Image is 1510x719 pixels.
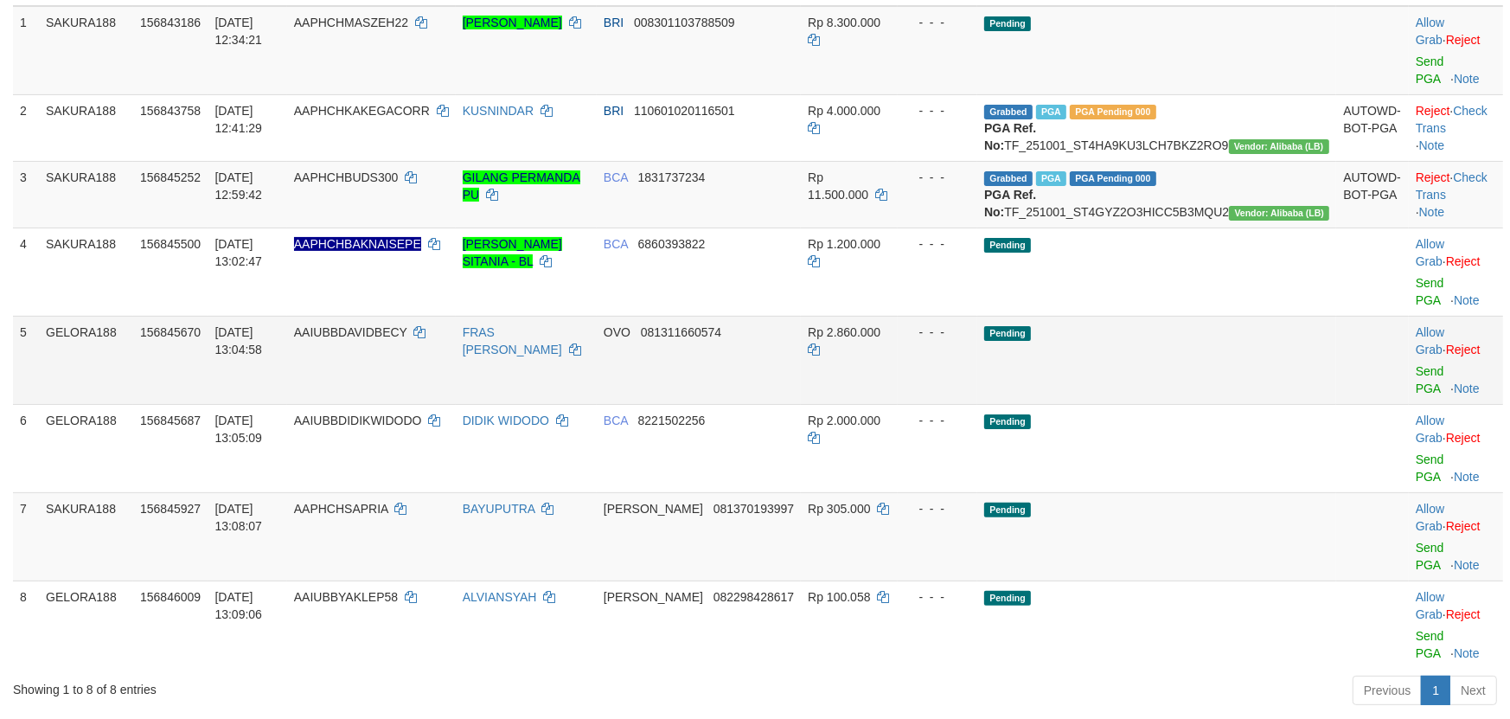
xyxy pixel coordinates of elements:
[294,237,421,251] span: Nama rekening ada tanda titik/strip, harap diedit
[1409,581,1503,669] td: ·
[1409,316,1503,404] td: ·
[140,414,201,427] span: 156845687
[1416,541,1444,572] a: Send PGA
[294,325,407,339] span: AAIUBBDAVIDBECY
[638,414,706,427] span: Copy 8221502256 to clipboard
[140,502,201,516] span: 156845927
[808,325,880,339] span: Rp 2.860.000
[1416,502,1444,533] a: Allow Grab
[1421,676,1450,705] a: 1
[13,492,39,581] td: 7
[294,414,422,427] span: AAIUBBDIDIKWIDODO
[39,404,133,492] td: GELORA188
[1409,228,1503,316] td: ·
[1416,590,1444,621] a: Allow Grab
[13,316,39,404] td: 5
[13,6,39,95] td: 1
[905,500,970,517] div: - - -
[1070,105,1156,119] span: PGA Pending
[984,326,1031,341] span: Pending
[1416,104,1488,135] a: Check Trans
[463,237,562,268] a: [PERSON_NAME] SITANIA - BL
[905,14,970,31] div: - - -
[1416,325,1446,356] span: ·
[905,235,970,253] div: - - -
[641,325,721,339] span: Copy 081311660574 to clipboard
[463,414,549,427] a: DIDIK WIDODO
[1454,382,1480,395] a: Note
[713,502,794,516] span: Copy 081370193997 to clipboard
[977,161,1336,228] td: TF_251001_ST4GYZ2O3HICC5B3MQU2
[214,237,262,268] span: [DATE] 13:02:47
[463,16,562,29] a: [PERSON_NAME]
[1229,139,1329,154] span: Vendor URL: https://dashboard.q2checkout.com/secure
[604,104,624,118] span: BRI
[1336,94,1409,161] td: AUTOWD-BOT-PGA
[984,503,1031,517] span: Pending
[984,105,1033,119] span: Grabbed
[294,104,430,118] span: AAPHCHKAKEGACORR
[1416,414,1446,445] span: ·
[634,104,735,118] span: Copy 110601020116501 to clipboard
[463,590,537,604] a: ALVIANSYAH
[1446,33,1481,47] a: Reject
[294,16,408,29] span: AAPHCHMASZEH22
[634,16,735,29] span: Copy 008301103788509 to clipboard
[1419,205,1445,219] a: Note
[1416,590,1446,621] span: ·
[39,316,133,404] td: GELORA188
[1070,171,1156,186] span: PGA Pending
[1454,558,1480,572] a: Note
[1353,676,1422,705] a: Previous
[294,590,398,604] span: AAIUBBYAKLEP58
[140,104,201,118] span: 156843758
[1416,414,1444,445] a: Allow Grab
[604,414,628,427] span: BCA
[638,237,706,251] span: Copy 6860393822 to clipboard
[604,502,703,516] span: [PERSON_NAME]
[604,590,703,604] span: [PERSON_NAME]
[463,325,562,356] a: FRAS [PERSON_NAME]
[1416,170,1488,202] a: Check Trans
[984,16,1031,31] span: Pending
[214,502,262,533] span: [DATE] 13:08:07
[604,16,624,29] span: BRI
[1419,138,1445,152] a: Note
[1409,161,1503,228] td: · ·
[984,171,1033,186] span: Grabbed
[1449,676,1497,705] a: Next
[808,170,868,202] span: Rp 11.500.000
[214,104,262,135] span: [DATE] 12:41:29
[13,404,39,492] td: 6
[214,170,262,202] span: [DATE] 12:59:42
[463,170,580,202] a: GILANG PERMANDA PU
[1416,16,1444,47] a: Allow Grab
[1416,237,1446,268] span: ·
[1416,16,1446,47] span: ·
[984,121,1036,152] b: PGA Ref. No:
[905,412,970,429] div: - - -
[214,325,262,356] span: [DATE] 13:04:58
[1409,404,1503,492] td: ·
[905,102,970,119] div: - - -
[1416,629,1444,660] a: Send PGA
[39,161,133,228] td: SAKURA188
[1336,161,1409,228] td: AUTOWD-BOT-PGA
[984,188,1036,219] b: PGA Ref. No:
[1416,453,1444,484] a: Send PGA
[1446,254,1481,268] a: Reject
[905,588,970,606] div: - - -
[1229,206,1329,221] span: Vendor URL: https://dashboard.q2checkout.com/secure
[1454,293,1480,307] a: Note
[463,104,534,118] a: KUSNINDAR
[140,170,201,184] span: 156845252
[808,590,870,604] span: Rp 100.058
[984,238,1031,253] span: Pending
[713,590,794,604] span: Copy 082298428617 to clipboard
[1446,519,1481,533] a: Reject
[463,502,535,516] a: BAYUPUTRA
[1416,170,1450,184] a: Reject
[1416,276,1444,307] a: Send PGA
[808,502,870,516] span: Rp 305.000
[1454,72,1480,86] a: Note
